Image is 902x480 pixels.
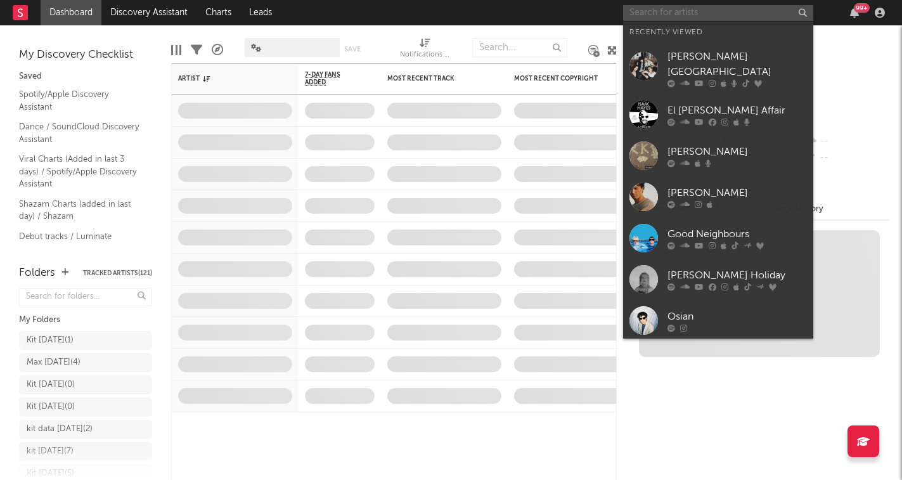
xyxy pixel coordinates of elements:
a: El [PERSON_NAME] Affair [623,94,813,135]
div: Kit [DATE] ( 1 ) [27,333,74,348]
input: Search... [472,38,567,57]
a: Kit [DATE](1) [19,331,152,350]
a: [PERSON_NAME] [623,135,813,176]
a: kit [DATE](7) [19,442,152,461]
a: Osian [623,300,813,341]
div: Notifications (Artist) [400,32,451,68]
div: My Folders [19,313,152,328]
div: 99 + [854,3,870,13]
div: El [PERSON_NAME] Affair [667,103,807,118]
span: 7-Day Fans Added [305,71,356,86]
div: Kit [DATE] ( 0 ) [27,399,75,415]
div: Max [DATE] ( 4 ) [27,355,81,370]
div: -- [805,133,889,150]
div: [PERSON_NAME][GEOGRAPHIC_DATA] [667,49,807,80]
a: Max [DATE](4) [19,353,152,372]
a: [PERSON_NAME] Holiday [623,259,813,300]
a: Dance / SoundCloud Discovery Assistant [19,120,139,146]
input: Search for artists [623,5,813,21]
a: Kit [DATE](0) [19,398,152,417]
div: Kit [DATE] ( 0 ) [27,377,75,392]
div: Saved [19,69,152,84]
input: Search for folders... [19,288,152,306]
a: Good Neighbours [623,217,813,259]
div: -- [805,150,889,166]
div: kit [DATE] ( 7 ) [27,444,74,459]
div: Folders [19,266,55,281]
a: Debut tracks / Luminate [19,230,139,243]
div: Edit Columns [171,32,181,68]
div: Most Recent Track [387,75,482,82]
a: Spotify/Apple Discovery Assistant [19,88,139,114]
a: kit data [DATE](2) [19,420,152,439]
a: [PERSON_NAME][GEOGRAPHIC_DATA] [623,43,813,94]
div: Artist [178,75,273,82]
div: kit data [DATE] ( 2 ) [27,422,93,437]
div: Filters [191,32,202,68]
div: [PERSON_NAME] Holiday [667,268,807,283]
a: [PERSON_NAME] [623,176,813,217]
div: Notifications (Artist) [400,48,451,63]
a: Viral Charts (Added in last 3 days) / Spotify/Apple Discovery Assistant [19,152,139,191]
div: [PERSON_NAME] [667,144,807,159]
div: Osian [667,309,807,324]
button: 99+ [850,8,859,18]
div: My Discovery Checklist [19,48,152,63]
div: A&R Pipeline [212,32,223,68]
button: Tracked Artists(121) [83,270,152,276]
div: Most Recent Copyright [514,75,609,82]
div: Recently Viewed [629,25,807,40]
a: Kit [DATE](0) [19,375,152,394]
a: Shazam Charts (added in last day) / Shazam [19,197,139,223]
div: Good Neighbours [667,226,807,242]
button: Save [344,46,361,53]
div: [PERSON_NAME] [667,185,807,200]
